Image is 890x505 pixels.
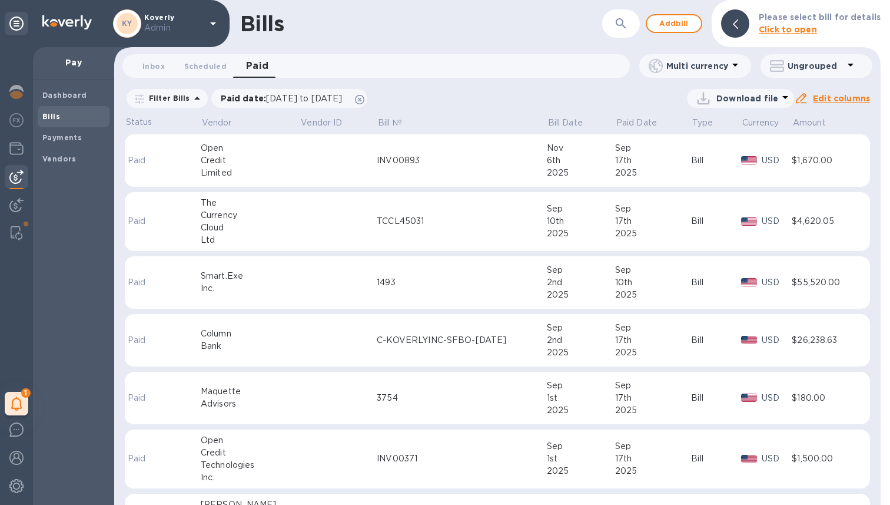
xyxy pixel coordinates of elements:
div: Nov [547,142,615,154]
div: Sep [615,322,691,334]
div: 2025 [547,227,615,240]
div: Paid date:[DATE] to [DATE] [211,89,368,108]
div: Sep [547,203,615,215]
div: Credit [201,154,300,167]
div: 2025 [615,346,691,359]
div: 2025 [547,346,615,359]
img: Foreign exchange [9,113,24,127]
div: 2nd [547,334,615,346]
div: Bill [691,276,741,289]
p: Amount [793,117,826,129]
p: Vendor ID [301,117,342,129]
div: INV00371 [377,453,547,465]
img: Logo [42,15,92,29]
div: Currency [201,209,300,222]
div: Column [201,328,300,340]
div: Open [201,142,300,154]
div: 2025 [615,404,691,417]
div: The [201,197,300,209]
span: Amount [793,117,841,129]
div: 17th [615,392,691,404]
p: Vendor [202,117,232,129]
span: Paid Date [616,117,672,129]
div: Ltd [201,234,300,246]
span: Scheduled [184,60,227,72]
div: Technologies [201,459,300,471]
div: Inc. [201,282,300,295]
div: 6th [547,154,615,167]
span: Vendor ID [301,117,357,129]
div: $1,500.00 [792,453,858,465]
div: 2025 [615,227,691,240]
p: USD [762,154,792,167]
p: Koverly [144,14,203,34]
p: Ungrouped [788,60,843,72]
div: Sep [615,203,691,215]
img: Wallets [9,141,24,156]
div: $1,670.00 [792,154,858,167]
span: Bill № [378,117,417,129]
p: Currency [742,117,779,129]
p: Admin [144,22,203,34]
div: 17th [615,453,691,465]
div: Unpin categories [5,12,28,35]
div: 3754 [377,392,547,404]
span: Inbox [142,60,165,72]
div: $180.00 [792,392,858,404]
span: 1 [21,388,31,398]
div: Sep [547,264,615,276]
div: Sep [615,142,691,154]
p: Paid Date [616,117,657,129]
b: KY [122,19,132,28]
div: Maquette [201,385,300,398]
img: USD [741,156,757,164]
div: $55,520.00 [792,276,858,289]
b: Vendors [42,154,77,163]
div: Sep [547,322,615,334]
div: 17th [615,154,691,167]
span: [DATE] to [DATE] [266,94,342,103]
div: INV00893 [377,154,547,167]
img: USD [741,394,757,402]
p: Paid date : [221,93,348,104]
div: Limited [201,167,300,179]
p: Paid [128,392,159,404]
p: Paid [128,154,159,167]
div: Sep [615,440,691,453]
div: 1st [547,453,615,465]
div: C-KOVERLYINC-SFBO-[DATE] [377,334,547,346]
p: Download file [716,93,778,104]
p: Status [126,116,161,128]
p: USD [762,392,792,404]
div: 1st [547,392,615,404]
img: USD [741,455,757,463]
div: Sep [615,264,691,276]
div: 2025 [547,465,615,477]
div: $4,620.05 [792,215,858,227]
p: Paid [128,334,159,346]
b: Bills [42,112,60,121]
div: 2025 [547,167,615,179]
p: Paid [128,215,159,227]
p: USD [762,334,792,346]
div: Bill [691,453,741,465]
u: Edit columns [813,94,870,103]
div: Bill [691,334,741,346]
div: Smart.Exe [201,270,300,282]
img: USD [741,217,757,226]
div: 1493 [377,276,547,289]
div: 17th [615,215,691,227]
span: Bill Date [548,117,598,129]
b: Click to open [759,25,817,34]
div: 10th [615,276,691,289]
p: USD [762,453,792,465]
img: USD [741,278,757,286]
span: Add bill [656,16,692,31]
div: 2025 [615,465,691,477]
span: Vendor [202,117,247,129]
div: Sep [547,440,615,453]
div: Inc. [201,471,300,484]
p: Paid [128,276,159,289]
b: Payments [42,133,82,142]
